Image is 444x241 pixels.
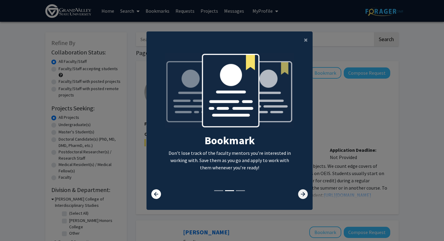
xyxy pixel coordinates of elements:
[5,214,26,236] iframe: Chat
[299,31,313,48] button: Close
[165,53,294,134] img: bookmark
[165,134,294,147] h2: Bookmark
[165,149,294,171] p: Don’t lose track of the faculty mentors you’re interested in working with. Save them as you go an...
[304,35,308,44] span: ×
